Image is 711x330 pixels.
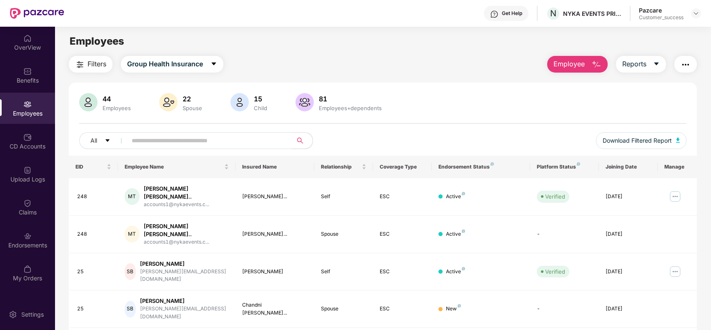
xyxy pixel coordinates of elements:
div: Active [446,268,465,276]
div: 248 [77,230,111,238]
span: caret-down [653,60,660,68]
img: svg+xml;base64,PHN2ZyB4bWxucz0iaHR0cDovL3d3dy53My5vcmcvMjAwMC9zdmciIHdpZHRoPSIyNCIgaGVpZ2h0PSIyNC... [681,60,691,70]
div: Active [446,230,465,238]
div: ESC [380,193,425,201]
img: svg+xml;base64,PHN2ZyBpZD0iRW5kb3JzZW1lbnRzIiB4bWxucz0iaHR0cDovL3d3dy53My5vcmcvMjAwMC9zdmciIHdpZH... [23,232,32,240]
div: 22 [181,95,204,103]
div: Endorsement Status [438,164,523,170]
span: Download Filtered Report [603,136,672,145]
img: svg+xml;base64,PHN2ZyB4bWxucz0iaHR0cDovL3d3dy53My5vcmcvMjAwMC9zdmciIHdpZHRoPSI4IiBoZWlnaHQ9IjgiIH... [458,304,461,307]
div: Pazcare [639,6,683,14]
div: 248 [77,193,111,201]
div: SB [125,301,136,317]
td: - [530,216,599,253]
div: Settings [19,310,46,319]
div: [DATE] [606,230,651,238]
div: 44 [101,95,133,103]
div: 25 [77,268,111,276]
div: ESC [380,268,425,276]
button: Filters [69,56,113,73]
div: [DATE] [606,268,651,276]
div: accounts1@nykaevents.c... [144,238,229,246]
div: ESC [380,305,425,313]
img: svg+xml;base64,PHN2ZyB4bWxucz0iaHR0cDovL3d3dy53My5vcmcvMjAwMC9zdmciIHdpZHRoPSIyNCIgaGVpZ2h0PSIyNC... [75,60,85,70]
th: EID [69,156,118,178]
img: svg+xml;base64,PHN2ZyB4bWxucz0iaHR0cDovL3d3dy53My5vcmcvMjAwMC9zdmciIHhtbG5zOnhsaW5rPSJodHRwOi8vd3... [79,93,98,111]
th: Insured Name [235,156,314,178]
img: svg+xml;base64,PHN2ZyBpZD0iU2V0dGluZy0yMHgyMCIgeG1sbnM9Imh0dHA6Ly93d3cudzMub3JnLzIwMDAvc3ZnIiB3aW... [9,310,17,319]
img: svg+xml;base64,PHN2ZyB4bWxucz0iaHR0cDovL3d3dy53My5vcmcvMjAwMC9zdmciIHdpZHRoPSI4IiBoZWlnaHQ9IjgiIH... [462,192,465,195]
img: svg+xml;base64,PHN2ZyBpZD0iSGVscC0zMngzMiIgeG1sbnM9Imh0dHA6Ly93d3cudzMub3JnLzIwMDAvc3ZnIiB3aWR0aD... [490,10,498,18]
th: Employee Name [118,156,236,178]
img: svg+xml;base64,PHN2ZyB4bWxucz0iaHR0cDovL3d3dy53My5vcmcvMjAwMC9zdmciIHhtbG5zOnhsaW5rPSJodHRwOi8vd3... [230,93,249,111]
img: svg+xml;base64,PHN2ZyBpZD0iVXBsb2FkX0xvZ3MiIGRhdGEtbmFtZT0iVXBsb2FkIExvZ3MiIHhtbG5zPSJodHRwOi8vd3... [23,166,32,174]
div: [PERSON_NAME][EMAIL_ADDRESS][DOMAIN_NAME] [140,305,229,321]
div: 25 [77,305,111,313]
span: caret-down [210,60,217,68]
div: [PERSON_NAME] [PERSON_NAME].. [144,222,229,238]
div: [DATE] [606,193,651,201]
div: Child [252,105,269,111]
div: Self [321,268,366,276]
span: Employee [553,59,585,69]
div: [PERSON_NAME] [PERSON_NAME].. [144,185,229,201]
span: Relationship [321,164,360,170]
img: svg+xml;base64,PHN2ZyBpZD0iQ0RfQWNjb3VudHMiIGRhdGEtbmFtZT0iQ0QgQWNjb3VudHMiIHhtbG5zPSJodHRwOi8vd3... [23,133,32,141]
div: Chandni [PERSON_NAME]... [242,301,307,317]
button: Reportscaret-down [616,56,666,73]
div: Spouse [181,105,204,111]
img: svg+xml;base64,PHN2ZyBpZD0iQmVuZWZpdHMiIHhtbG5zPSJodHRwOi8vd3d3LnczLm9yZy8yMDAwL3N2ZyIgd2lkdGg9Ij... [23,67,32,76]
img: New Pazcare Logo [10,8,64,19]
img: svg+xml;base64,PHN2ZyB4bWxucz0iaHR0cDovL3d3dy53My5vcmcvMjAwMC9zdmciIHhtbG5zOnhsaW5rPSJodHRwOi8vd3... [591,60,601,70]
div: accounts1@nykaevents.c... [144,201,229,209]
div: 81 [317,95,383,103]
div: Self [321,193,366,201]
span: Employees [70,35,124,47]
td: - [530,290,599,328]
div: Platform Status [537,164,592,170]
img: svg+xml;base64,PHN2ZyBpZD0iRHJvcGRvd24tMzJ4MzIiIHhtbG5zPSJodHRwOi8vd3d3LnczLm9yZy8yMDAwL3N2ZyIgd2... [693,10,699,17]
button: Employee [547,56,608,73]
div: [PERSON_NAME] [242,268,307,276]
div: Employees+dependents [317,105,383,111]
div: [DATE] [606,305,651,313]
div: Verified [545,267,565,276]
img: svg+xml;base64,PHN2ZyBpZD0iSG9tZSIgeG1sbnM9Imh0dHA6Ly93d3cudzMub3JnLzIwMDAvc3ZnIiB3aWR0aD0iMjAiIG... [23,34,32,43]
span: caret-down [105,138,110,144]
div: MT [125,226,140,242]
div: Customer_success [639,14,683,21]
span: Reports [622,59,646,69]
span: search [292,137,308,144]
th: Manage [658,156,697,178]
span: All [90,136,97,145]
span: Employee Name [125,164,223,170]
img: manageButton [668,265,682,278]
img: manageButton [668,190,682,203]
div: NYKA EVENTS PRIVATE LIMITED [563,10,621,18]
div: Spouse [321,230,366,238]
div: 15 [252,95,269,103]
th: Coverage Type [373,156,432,178]
div: [PERSON_NAME]... [242,230,307,238]
img: svg+xml;base64,PHN2ZyB4bWxucz0iaHR0cDovL3d3dy53My5vcmcvMjAwMC9zdmciIHdpZHRoPSI4IiBoZWlnaHQ9IjgiIH... [491,162,494,166]
div: Employees [101,105,133,111]
div: Get Help [502,10,522,17]
div: [PERSON_NAME][EMAIL_ADDRESS][DOMAIN_NAME] [140,268,229,284]
img: svg+xml;base64,PHN2ZyBpZD0iTXlfT3JkZXJzIiBkYXRhLW5hbWU9Ik15IE9yZGVycyIgeG1sbnM9Imh0dHA6Ly93d3cudz... [23,265,32,273]
div: SB [125,263,136,280]
button: Allcaret-down [79,132,130,149]
img: svg+xml;base64,PHN2ZyB4bWxucz0iaHR0cDovL3d3dy53My5vcmcvMjAwMC9zdmciIHdpZHRoPSI4IiBoZWlnaHQ9IjgiIH... [577,162,580,166]
div: Active [446,193,465,201]
img: svg+xml;base64,PHN2ZyBpZD0iRW1wbG95ZWVzIiB4bWxucz0iaHR0cDovL3d3dy53My5vcmcvMjAwMC9zdmciIHdpZHRoPS... [23,100,32,108]
img: svg+xml;base64,PHN2ZyBpZD0iQ2xhaW0iIHhtbG5zPSJodHRwOi8vd3d3LnczLm9yZy8yMDAwL3N2ZyIgd2lkdGg9IjIwIi... [23,199,32,207]
img: svg+xml;base64,PHN2ZyB4bWxucz0iaHR0cDovL3d3dy53My5vcmcvMjAwMC9zdmciIHdpZHRoPSI4IiBoZWlnaHQ9IjgiIH... [462,229,465,233]
th: Relationship [314,156,373,178]
div: MT [125,188,140,205]
span: EID [75,164,105,170]
img: svg+xml;base64,PHN2ZyB4bWxucz0iaHR0cDovL3d3dy53My5vcmcvMjAwMC9zdmciIHdpZHRoPSI4IiBoZWlnaHQ9IjgiIH... [462,267,465,270]
img: svg+xml;base64,PHN2ZyB4bWxucz0iaHR0cDovL3d3dy53My5vcmcvMjAwMC9zdmciIHhtbG5zOnhsaW5rPSJodHRwOi8vd3... [676,138,680,143]
div: Spouse [321,305,366,313]
span: Group Health Insurance [127,59,203,69]
div: [PERSON_NAME]... [242,193,307,201]
button: search [292,132,313,149]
